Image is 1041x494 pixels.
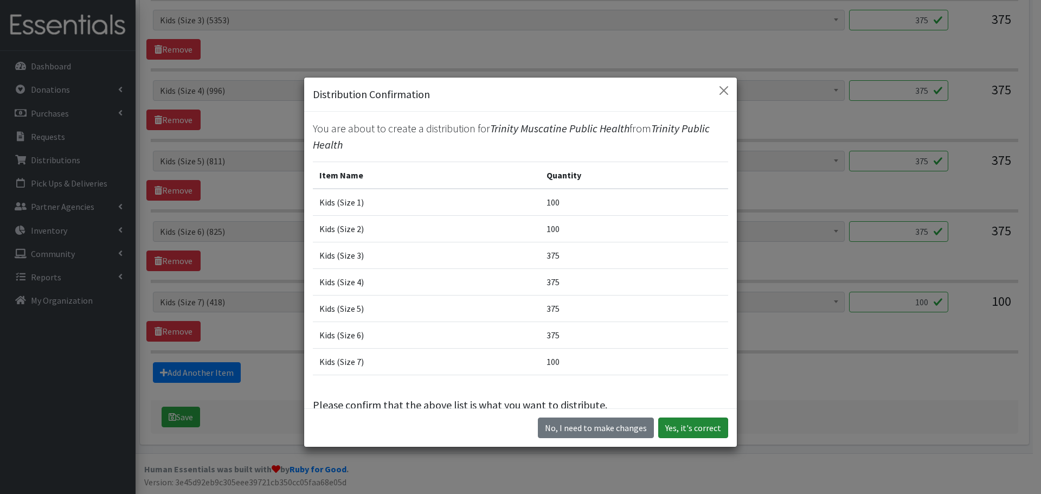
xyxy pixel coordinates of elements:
td: Kids (Size 6) [313,322,540,349]
td: 100 [540,189,728,216]
td: 375 [540,242,728,269]
button: No I need to make changes [538,418,654,438]
h5: Distribution Confirmation [313,86,430,102]
button: Close [715,82,732,99]
p: You are about to create a distribution for from [313,120,728,153]
td: 375 [540,269,728,296]
td: Kids (Size 7) [313,349,540,375]
td: Kids (Size 3) [313,242,540,269]
button: Yes, it's correct [658,418,728,438]
th: Item Name [313,162,540,189]
p: Please confirm that the above list is what you want to distribute. [313,397,728,413]
td: Kids (Size 1) [313,189,540,216]
td: Kids (Size 5) [313,296,540,322]
th: Quantity [540,162,728,189]
td: 375 [540,296,728,322]
td: Kids (Size 4) [313,269,540,296]
td: 100 [540,349,728,375]
td: Kids (Size 2) [313,216,540,242]
td: 100 [540,216,728,242]
td: 375 [540,322,728,349]
span: Trinity Muscatine Public Health [490,121,629,135]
